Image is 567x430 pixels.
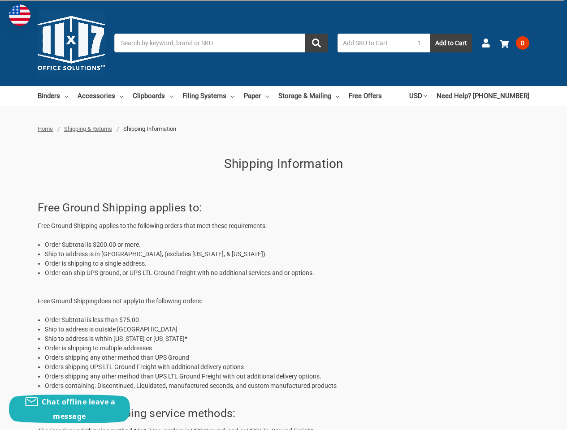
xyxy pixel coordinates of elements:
img: 11x17.com [38,9,105,77]
button: Chat offline leave a message [9,395,130,423]
a: Paper [244,86,269,106]
li: Order is shipping to multiple addresses [45,344,529,353]
a: Shipping & Returns [64,125,112,132]
li: Order can ship UPS ground, or UPS LTL Ground Freight with no additional services and or options. [45,268,529,278]
li: Orders shipping any other method than UPS Ground [45,353,529,362]
p: Free Ground Shipping to the following orders: [38,297,529,306]
span: does not apply [98,297,139,305]
p: Free Ground Shipping applies to the following orders that meet these requirements: [38,221,529,231]
a: Accessories [78,86,123,106]
li: Orders shipping any other method than UPS LTL Ground Freight with out additional delivery options. [45,372,529,381]
a: Home [38,125,53,132]
button: Add to Cart [430,34,472,52]
a: Storage & Mailing [278,86,339,106]
span: Chat offline leave a message [42,397,115,421]
h2: Free Ground Shipping service methods: [38,405,529,422]
li: Order Subtotal is $200.00 or more. [45,240,529,249]
h1: Shipping Information [38,155,529,173]
input: Add SKU to Cart [338,34,409,52]
li: Ship to address is in [GEOGRAPHIC_DATA], (excludes [US_STATE], & [US_STATE]). [45,249,529,259]
a: Filing Systems [182,86,234,106]
a: Binders [38,86,68,106]
h2: Free Ground Shipping applies to: [38,199,529,216]
li: Ship to address is outside [GEOGRAPHIC_DATA] [45,325,529,334]
li: Order is shipping to a single address. [45,259,529,268]
a: 0 [500,31,529,55]
span: Shipping Information [123,125,176,132]
li: Orders shipping UPS LTL Ground Freight with additional delivery options [45,362,529,372]
a: USD [409,86,427,106]
a: Free Offers [349,86,382,106]
li: Orders containing: Discontinued, Liquidated, manufactured seconds, and custom manufactured products [45,381,529,391]
a: Need Help? [PHONE_NUMBER] [437,86,529,106]
li: Order Subtotal is less than $75.00 [45,315,529,325]
a: Clipboards [133,86,173,106]
li: Ship to address is within [US_STATE] or [US_STATE]* [45,334,529,344]
input: Search by keyword, brand or SKU [114,34,328,52]
img: duty and tax information for United States [9,4,30,26]
span: 0 [516,36,529,50]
